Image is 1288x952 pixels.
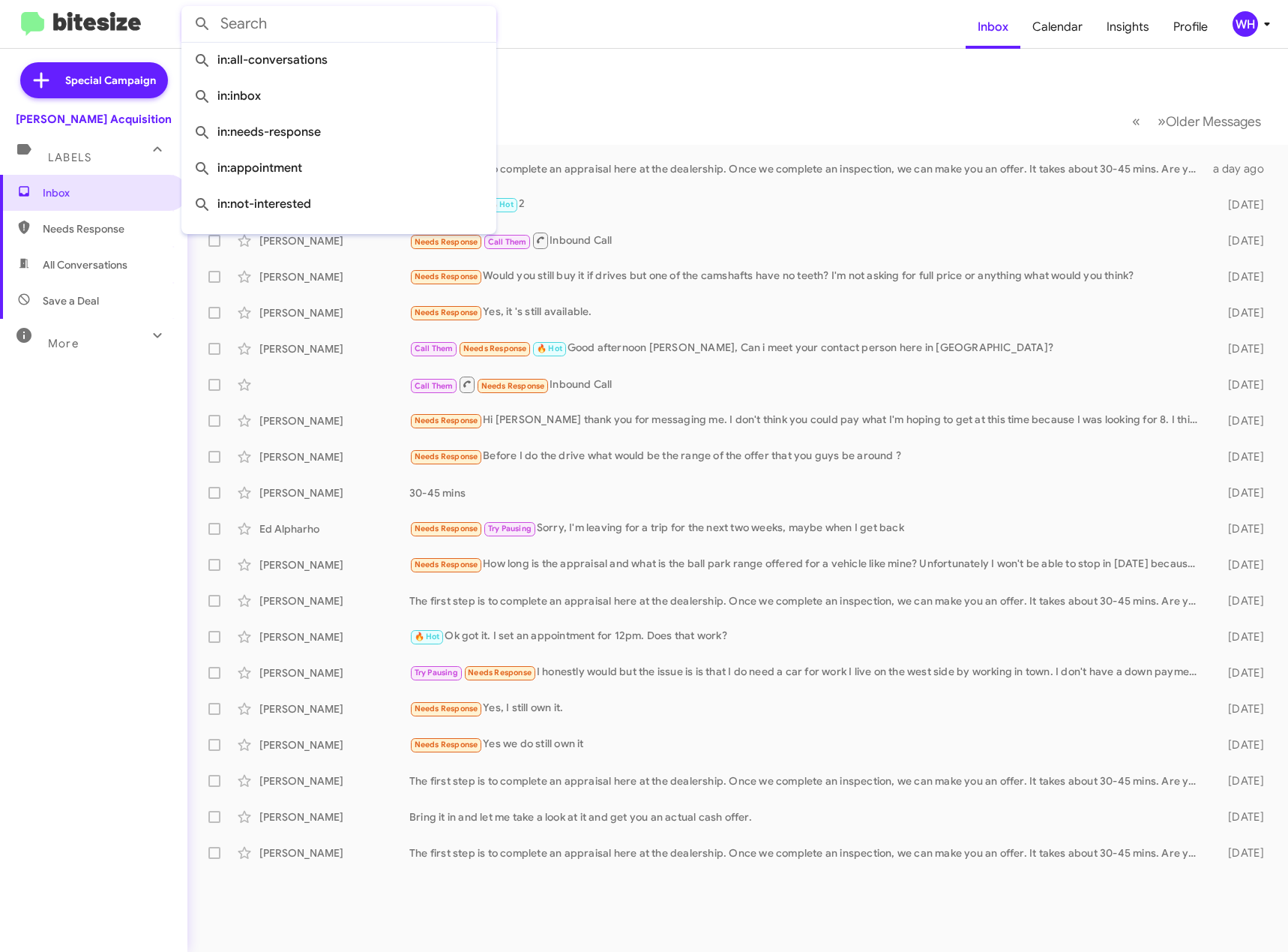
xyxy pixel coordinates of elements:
[1206,485,1276,500] div: [DATE]
[409,196,1206,213] div: 2
[415,704,478,713] span: Needs Response
[259,701,409,716] div: [PERSON_NAME]
[415,344,454,353] span: Call Them
[415,668,458,677] span: Try Pausing
[1206,377,1276,392] div: [DATE]
[463,344,527,353] span: Needs Response
[415,416,478,425] span: Needs Response
[1206,233,1276,248] div: [DATE]
[409,736,1206,753] div: Yes we do still own it
[409,593,1206,608] div: The first step is to complete an appraisal here at the dealership. Once we complete an inspection...
[481,381,545,391] span: Needs Response
[259,305,409,320] div: [PERSON_NAME]
[415,452,478,461] span: Needs Response
[259,485,409,500] div: [PERSON_NAME]
[1206,341,1276,356] div: [DATE]
[259,737,409,752] div: [PERSON_NAME]
[537,344,562,353] span: 🔥 Hot
[259,593,409,608] div: [PERSON_NAME]
[259,773,409,788] div: [PERSON_NAME]
[409,520,1206,537] div: Sorry, I'm leaving for a trip for the next two weeks, maybe when I get back
[20,62,168,98] a: Special Campaign
[409,340,1206,357] div: Good afternoon [PERSON_NAME], Can i meet your contact person here in [GEOGRAPHIC_DATA]?
[1161,5,1220,49] a: Profile
[43,257,127,272] span: All Conversations
[1206,593,1276,608] div: [DATE]
[1206,737,1276,752] div: [DATE]
[415,272,478,281] span: Needs Response
[409,375,1206,394] div: Inbound Call
[1220,11,1272,37] button: WH
[1206,305,1276,320] div: [DATE]
[488,237,527,247] span: Call Them
[409,556,1206,573] div: How long is the appraisal and what is the ball park range offered for a vehicle like mine? Unfort...
[1124,106,1270,137] nav: Page navigation example
[65,73,156,88] span: Special Campaign
[1206,701,1276,716] div: [DATE]
[43,221,170,236] span: Needs Response
[259,233,409,248] div: [PERSON_NAME]
[409,268,1206,285] div: Would you still buy it if drives but one of the camshafts have no teeth? I'm not asking for full ...
[193,186,484,222] span: in:not-interested
[1206,629,1276,644] div: [DATE]
[1206,773,1276,788] div: [DATE]
[193,150,484,186] span: in:appointment
[409,773,1206,788] div: The first step is to complete an appraisal here at the dealership. Once we complete an inspection...
[259,413,409,428] div: [PERSON_NAME]
[259,341,409,356] div: [PERSON_NAME]
[259,665,409,680] div: [PERSON_NAME]
[415,381,454,391] span: Call Them
[1206,665,1276,680] div: [DATE]
[415,308,478,317] span: Needs Response
[259,845,409,860] div: [PERSON_NAME]
[1158,112,1166,131] span: »
[1206,449,1276,464] div: [DATE]
[259,521,409,536] div: Ed Alpharho
[1206,845,1276,860] div: [DATE]
[409,412,1206,429] div: Hi [PERSON_NAME] thank you for messaging me. I don't think you could pay what I'm hoping to get a...
[1206,557,1276,572] div: [DATE]
[415,560,478,569] span: Needs Response
[415,524,478,533] span: Needs Response
[468,668,532,677] span: Needs Response
[409,700,1206,717] div: Yes, I still own it.
[1206,413,1276,428] div: [DATE]
[181,6,496,42] input: Search
[193,42,484,78] span: in:all-conversations
[409,448,1206,465] div: Before I do the drive what would be the range of the offer that you guys be around ?
[259,629,409,644] div: [PERSON_NAME]
[415,740,478,749] span: Needs Response
[409,231,1206,250] div: Inbound Call
[966,5,1020,49] a: Inbox
[409,628,1206,645] div: Ok got it. I set an appointment for 12pm. Does that work?
[1206,161,1276,176] div: a day ago
[409,809,1206,824] div: Bring it in and let me take a look at it and get you an actual cash offer.
[415,632,440,641] span: 🔥 Hot
[259,449,409,464] div: [PERSON_NAME]
[43,293,99,308] span: Save a Deal
[193,114,484,150] span: in:needs-response
[488,524,532,533] span: Try Pausing
[1020,5,1095,49] a: Calendar
[1095,5,1161,49] a: Insights
[409,664,1206,681] div: I honestly would but the issue is is that I do need a car for work I live on the west side by wor...
[48,151,91,164] span: Labels
[43,185,170,200] span: Inbox
[409,845,1206,860] div: The first step is to complete an appraisal here at the dealership. Once we complete an inspection...
[259,269,409,284] div: [PERSON_NAME]
[193,222,484,258] span: in:sold-verified
[193,78,484,114] span: in:inbox
[1233,11,1258,37] div: WH
[1206,197,1276,212] div: [DATE]
[488,200,514,209] span: 🔥 Hot
[1123,106,1149,137] button: Previous
[1166,113,1261,130] span: Older Messages
[1206,269,1276,284] div: [DATE]
[409,161,1206,176] div: The first step is to complete an appraisal here at the dealership. Once we complete an inspection...
[259,557,409,572] div: [PERSON_NAME]
[16,112,172,127] div: [PERSON_NAME] Acquisition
